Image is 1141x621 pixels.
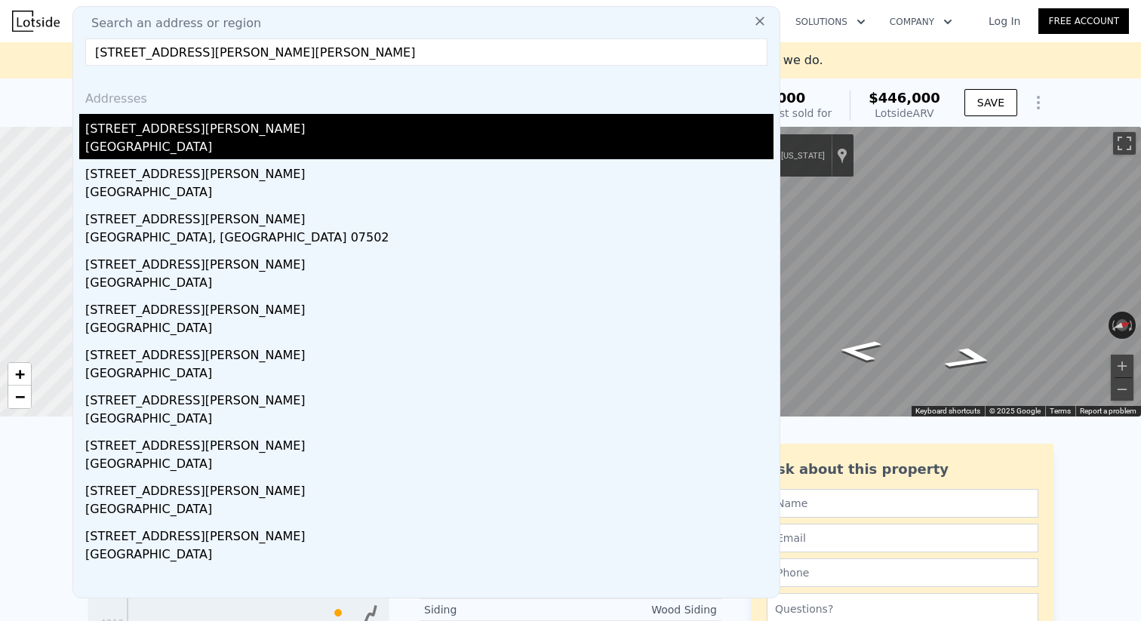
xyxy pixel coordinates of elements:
a: Terms (opens in new tab) [1050,407,1071,415]
input: Name [767,489,1038,518]
span: Search an address or region [79,14,261,32]
button: Keyboard shortcuts [915,406,980,417]
a: Free Account [1038,8,1129,34]
path: Go Southwest, E Ash Rd [820,335,900,367]
button: Rotate clockwise [1128,312,1136,339]
div: Ask about this property [767,459,1038,480]
div: [STREET_ADDRESS][PERSON_NAME] [85,204,773,229]
div: [STREET_ADDRESS][PERSON_NAME] [85,340,773,364]
div: Lotside ARV [869,106,940,121]
button: SAVE [964,89,1017,116]
div: [GEOGRAPHIC_DATA] [85,183,773,204]
div: [STREET_ADDRESS][PERSON_NAME] [85,386,773,410]
a: Zoom in [8,363,31,386]
div: [STREET_ADDRESS][PERSON_NAME] [85,250,773,274]
button: Toggle fullscreen view [1113,132,1136,155]
div: [GEOGRAPHIC_DATA] [85,364,773,386]
div: [STREET_ADDRESS][PERSON_NAME] [85,521,773,546]
div: [GEOGRAPHIC_DATA] [85,274,773,295]
button: Company [878,8,964,35]
span: + [15,364,25,383]
button: Solutions [783,8,878,35]
div: [GEOGRAPHIC_DATA] [85,319,773,340]
input: Email [767,524,1038,552]
a: Zoom out [8,386,31,408]
button: Zoom in [1111,355,1133,377]
span: $446,000 [869,90,940,106]
button: Show Options [1023,88,1053,118]
button: Zoom out [1111,378,1133,401]
span: © 2025 Google [989,407,1041,415]
div: [STREET_ADDRESS][PERSON_NAME] [85,476,773,500]
a: Log In [970,14,1038,29]
div: [GEOGRAPHIC_DATA] [85,546,773,567]
path: Go Northeast, E Ash Rd [923,342,1016,376]
input: Phone [767,558,1038,587]
div: [GEOGRAPHIC_DATA] [85,410,773,431]
button: Reset the view [1108,316,1137,335]
div: Map [690,127,1141,417]
div: [GEOGRAPHIC_DATA], [GEOGRAPHIC_DATA] 07502 [85,229,773,250]
div: Wood Siding [570,602,717,617]
div: [GEOGRAPHIC_DATA] [85,138,773,159]
img: Lotside [12,11,60,32]
a: Show location on map [837,147,847,164]
div: Addresses [79,78,773,114]
div: [GEOGRAPHIC_DATA] [85,500,773,521]
div: [STREET_ADDRESS][PERSON_NAME] [85,295,773,319]
div: [STREET_ADDRESS][PERSON_NAME] [85,159,773,183]
div: [STREET_ADDRESS][PERSON_NAME] [85,114,773,138]
div: [STREET_ADDRESS][PERSON_NAME] [85,431,773,455]
button: Rotate counterclockwise [1109,312,1117,339]
div: Street View [690,127,1141,417]
div: [GEOGRAPHIC_DATA] [85,455,773,476]
span: − [15,387,25,406]
input: Enter an address, city, region, neighborhood or zip code [85,38,767,66]
a: Report a problem [1080,407,1136,415]
div: Siding [424,602,570,617]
